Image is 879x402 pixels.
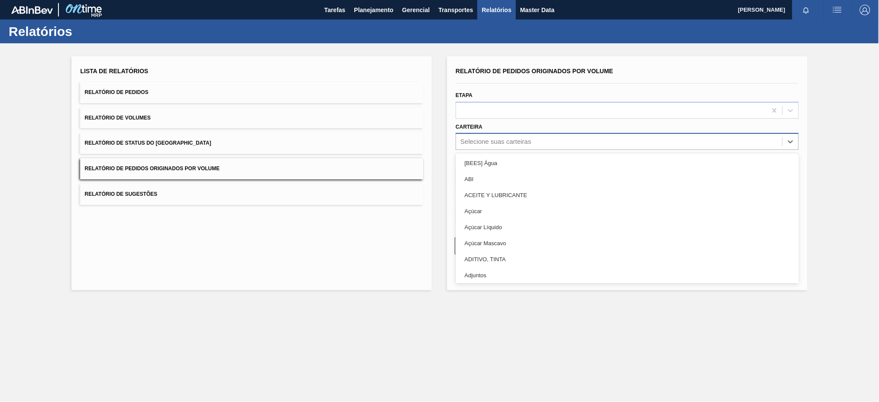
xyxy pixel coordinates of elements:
[354,5,393,15] span: Planejamento
[80,68,148,75] span: Lista de Relatórios
[11,6,53,14] img: TNhmsLtSVTkK8tSr43FrP2fwEKptu5GPRR3wAAAABJRU5ErkJggg==
[455,237,623,255] button: Limpar
[84,165,220,172] span: Relatório de Pedidos Originados por Volume
[84,89,148,95] span: Relatório de Pedidos
[792,4,820,16] button: Notificações
[456,187,799,203] div: ACEITE Y LUBRICANTE
[80,133,423,154] button: Relatório de Status do [GEOGRAPHIC_DATA]
[456,219,799,235] div: Açúcar Líquido
[80,184,423,205] button: Relatório de Sugestões
[80,82,423,103] button: Relatório de Pedidos
[80,107,423,129] button: Relatório de Volumes
[402,5,430,15] span: Gerencial
[456,251,799,267] div: ADITIVO, TINTA
[456,155,799,171] div: [BEES] Água
[520,5,555,15] span: Master Data
[860,5,870,15] img: Logout
[482,5,511,15] span: Relatórios
[324,5,346,15] span: Tarefas
[456,203,799,219] div: Açúcar
[461,138,531,146] div: Selecione suas carteiras
[456,235,799,251] div: Açúcar Mascavo
[9,26,162,36] h1: Relatórios
[456,267,799,283] div: Adjuntos
[84,115,150,121] span: Relatório de Volumes
[438,5,473,15] span: Transportes
[84,140,211,146] span: Relatório de Status do [GEOGRAPHIC_DATA]
[456,124,483,130] label: Carteira
[456,171,799,187] div: ABI
[80,158,423,179] button: Relatório de Pedidos Originados por Volume
[84,191,157,197] span: Relatório de Sugestões
[832,5,843,15] img: userActions
[456,68,613,75] span: Relatório de Pedidos Originados por Volume
[456,92,473,98] label: Etapa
